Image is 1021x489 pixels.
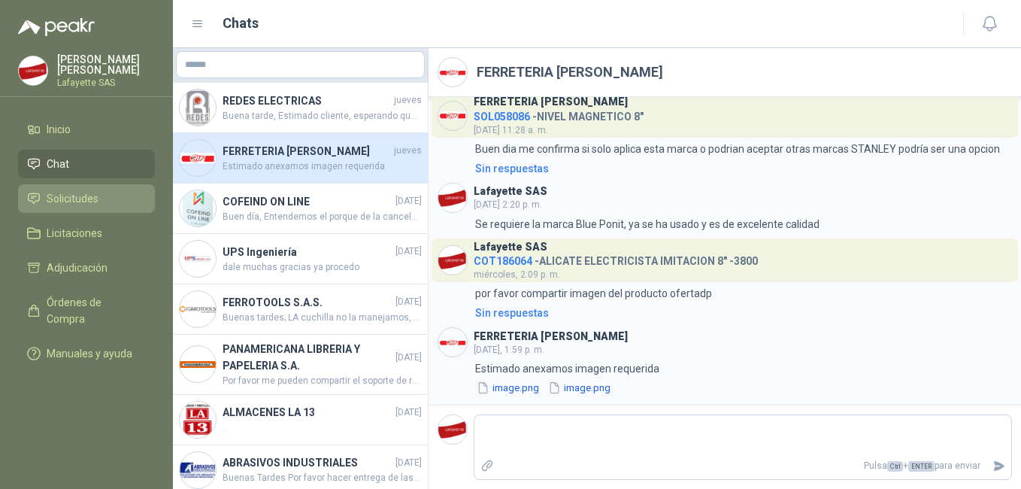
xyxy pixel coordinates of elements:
[472,305,1012,321] a: Sin respuestas
[173,284,428,335] a: Company LogoFERROTOOLS S.A.S.[DATE]Buenas tardes; LA cuchilla no la manejamos, solo el producto c...
[474,98,628,106] h3: FERRETERIA [PERSON_NAME]
[180,140,216,176] img: Company Logo
[18,150,155,178] a: Chat
[474,187,547,196] h3: Lafayette SAS
[223,341,392,374] h4: PANAMERICANA LIBRERIA Y PAPELERIA S.A.
[475,160,549,177] div: Sin respuestas
[223,471,422,485] span: Buenas Tardes Por favor hacer entrega de las 9 unidades
[438,184,467,212] img: Company Logo
[173,184,428,234] a: Company LogoCOFEIND ON LINE[DATE]Buen día, Entendemos el porque de la cancelación y solicitamos d...
[18,288,155,333] a: Órdenes de Compra
[47,345,132,362] span: Manuales y ayuda
[475,380,541,396] button: image.png
[47,260,108,276] span: Adjudicación
[395,295,422,309] span: [DATE]
[223,244,392,260] h4: UPS Ingeniería
[474,251,758,266] h4: - ALICATE ELECTRICISTA IMITACION 8" -3800
[223,143,391,159] h4: FERRETERIA [PERSON_NAME]
[47,225,102,241] span: Licitaciones
[18,18,95,36] img: Logo peakr
[475,141,1000,157] p: Buen dia me confirma si solo aplica esta marca o podrian aceptar otras marcas STANLEY podría ser ...
[180,291,216,327] img: Company Logo
[57,78,155,87] p: Lafayette SAS
[173,335,428,395] a: Company LogoPANAMERICANA LIBRERIA Y PAPELERIA S.A.[DATE]Por favor me pueden compartir el soporte ...
[887,461,903,472] span: Ctrl
[438,415,467,444] img: Company Logo
[477,62,663,83] h2: FERRETERIA [PERSON_NAME]
[223,404,392,421] h4: ALMACENES LA 13
[18,184,155,213] a: Solicitudes
[475,305,549,321] div: Sin respuestas
[474,255,532,267] span: COT186064
[173,83,428,133] a: Company LogoREDES ELECTRICASjuevesBuena tarde, Estimado cliente, esperando que se encuentre bien,...
[223,93,391,109] h4: REDES ELECTRICAS
[395,244,422,259] span: [DATE]
[18,115,155,144] a: Inicio
[180,90,216,126] img: Company Logo
[223,311,422,325] span: Buenas tardes; LA cuchilla no la manejamos, solo el producto completo.
[173,133,428,184] a: Company LogoFERRETERIA [PERSON_NAME]juevesEstimado anexamos imagen requerida
[474,243,547,251] h3: Lafayette SAS
[18,339,155,368] a: Manuales y ayuda
[223,193,392,210] h4: COFEIND ON LINE
[19,56,47,85] img: Company Logo
[18,219,155,248] a: Licitaciones
[223,159,422,174] span: Estimado anexamos imagen requerida
[223,260,422,275] span: dale muchas gracias ya procedo
[180,346,216,382] img: Company Logo
[173,395,428,445] a: Company LogoALMACENES LA 13[DATE].
[475,216,820,232] p: Se requiere la marca Blue Ponit, ya se ha usado y es de excelente calidad
[474,453,500,479] label: Adjuntar archivos
[474,125,548,135] span: [DATE] 11:28 a. m.
[474,111,530,123] span: SOL058086
[474,199,542,210] span: [DATE] 2:20 p. m.
[438,328,467,357] img: Company Logo
[438,102,467,130] img: Company Logo
[47,121,71,138] span: Inicio
[547,380,612,396] button: image.png
[475,360,659,377] p: Estimado anexamos imagen requerida
[438,246,467,275] img: Company Logo
[472,160,1012,177] a: Sin respuestas
[474,269,560,280] span: miércoles, 2:09 p. m.
[180,452,216,488] img: Company Logo
[474,333,628,341] h3: FERRETERIA [PERSON_NAME]
[223,374,422,388] span: Por favor me pueden compartir el soporte de recibido ya que no se encuentra la mercancía
[223,454,392,471] h4: ABRASIVOS INDUSTRIALES
[47,294,141,327] span: Órdenes de Compra
[475,285,712,302] p: por favor compartir imagen del producto ofertadp
[474,107,644,121] h4: - NIVEL MAGNETICO 8"
[395,194,422,208] span: [DATE]
[47,190,98,207] span: Solicitudes
[180,190,216,226] img: Company Logo
[438,58,467,87] img: Company Logo
[500,453,987,479] p: Pulsa + para enviar
[223,421,422,435] span: .
[986,453,1011,479] button: Enviar
[223,294,392,311] h4: FERROTOOLS S.A.S.
[223,109,422,123] span: Buena tarde, Estimado cliente, esperando que se encuentre bien, informo que las cajas ya fueron e...
[474,345,544,355] span: [DATE], 1:59 p. m.
[57,54,155,75] p: [PERSON_NAME] [PERSON_NAME]
[223,210,422,224] span: Buen día, Entendemos el porque de la cancelación y solicitamos disculpa por los inconvenientes ca...
[395,456,422,470] span: [DATE]
[173,234,428,284] a: Company LogoUPS Ingeniería[DATE]dale muchas gracias ya procedo
[180,241,216,277] img: Company Logo
[394,144,422,158] span: jueves
[47,156,69,172] span: Chat
[394,93,422,108] span: jueves
[223,13,259,34] h1: Chats
[18,254,155,282] a: Adjudicación
[395,405,422,420] span: [DATE]
[395,351,422,365] span: [DATE]
[908,461,935,472] span: ENTER
[180,402,216,438] img: Company Logo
